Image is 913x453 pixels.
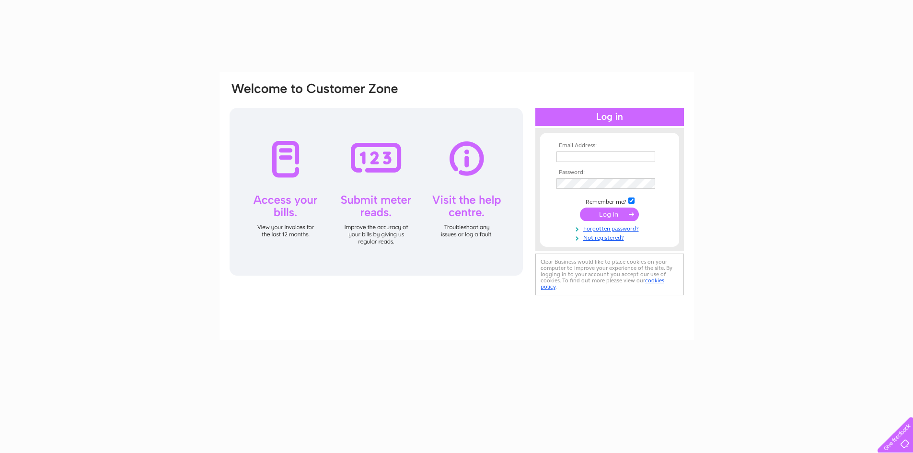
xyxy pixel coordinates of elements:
[556,232,665,242] a: Not registered?
[554,196,665,206] td: Remember me?
[554,142,665,149] th: Email Address:
[580,208,639,221] input: Submit
[535,254,684,295] div: Clear Business would like to place cookies on your computer to improve your experience of the sit...
[556,223,665,232] a: Forgotten password?
[554,169,665,176] th: Password:
[541,277,664,290] a: cookies policy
